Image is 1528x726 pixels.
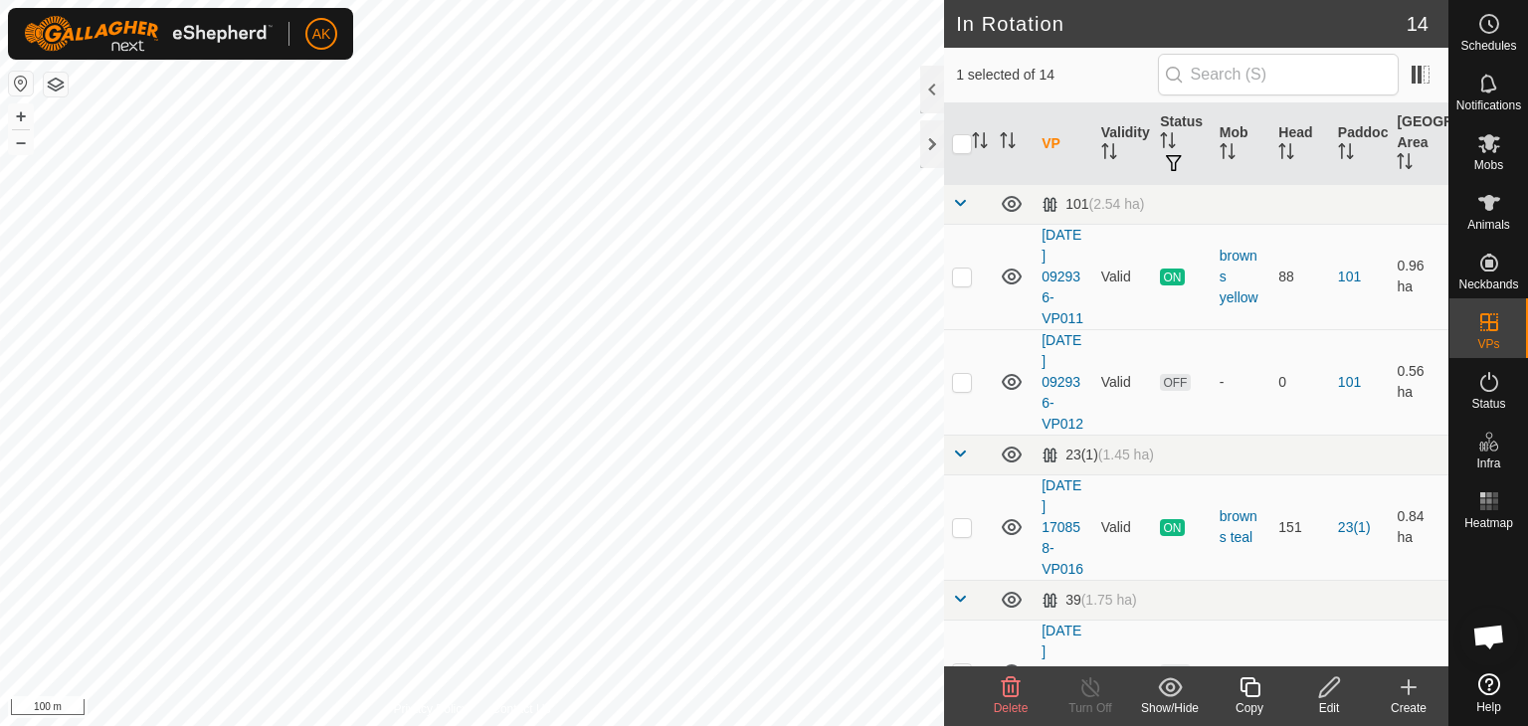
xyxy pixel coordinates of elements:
button: Map Layers [44,73,68,96]
span: 1 selected of 14 [956,65,1157,86]
th: [GEOGRAPHIC_DATA] Area [1389,103,1448,185]
span: Mobs [1474,159,1503,171]
td: Valid [1093,474,1153,580]
p-sorticon: Activate to sort [1220,146,1236,162]
td: 0 [1270,620,1330,725]
th: Validity [1093,103,1153,185]
h2: In Rotation [956,12,1407,36]
span: Schedules [1460,40,1516,52]
span: Help [1476,701,1501,713]
div: browns teal [1220,506,1263,548]
span: VPs [1477,338,1499,350]
span: Status [1471,398,1505,410]
img: Gallagher Logo [24,16,273,52]
span: Neckbands [1458,278,1518,290]
button: Reset Map [9,72,33,95]
p-sorticon: Activate to sort [1101,146,1117,162]
a: 23(1) [1338,519,1371,535]
div: 39 [1042,592,1137,609]
td: 88 [1270,224,1330,329]
span: (1.75 ha) [1081,592,1137,608]
span: Heatmap [1464,517,1513,529]
p-sorticon: Activate to sort [972,135,988,151]
div: - [1220,372,1263,393]
span: Notifications [1456,99,1521,111]
span: Infra [1476,457,1500,469]
span: ON [1160,269,1184,285]
td: 0.5 ha [1389,620,1448,725]
span: Delete [994,701,1029,715]
div: 101 [1042,196,1144,213]
a: 39 [1338,664,1354,680]
td: 0.56 ha [1389,329,1448,435]
a: Help [1449,665,1528,721]
th: Status [1152,103,1212,185]
span: OFF [1160,374,1190,391]
div: Create [1369,699,1448,717]
input: Search (S) [1158,54,1399,95]
a: Open chat [1459,607,1519,666]
span: (1.45 ha) [1098,447,1154,462]
p-sorticon: Activate to sort [1000,135,1016,151]
span: OFF [1160,664,1190,681]
div: browns yellow [1220,246,1263,308]
p-sorticon: Activate to sort [1397,156,1413,172]
a: [DATE] 170754-VP017 [1042,623,1083,722]
p-sorticon: Activate to sort [1278,146,1294,162]
div: Turn Off [1050,699,1130,717]
td: 151 [1270,474,1330,580]
p-sorticon: Activate to sort [1160,135,1176,151]
a: [DATE] 170858-VP016 [1042,477,1083,577]
td: Valid [1093,329,1153,435]
th: Mob [1212,103,1271,185]
p-sorticon: Activate to sort [1338,146,1354,162]
td: Valid [1093,224,1153,329]
span: (2.54 ha) [1088,196,1144,212]
div: - [1220,662,1263,683]
a: Privacy Policy [394,700,469,718]
button: + [9,104,33,128]
td: Valid [1093,620,1153,725]
a: 101 [1338,269,1361,284]
th: VP [1034,103,1093,185]
td: 0.96 ha [1389,224,1448,329]
span: ON [1160,519,1184,536]
div: Show/Hide [1130,699,1210,717]
a: 101 [1338,374,1361,390]
span: 14 [1407,9,1429,39]
a: [DATE] 092936-VP011 [1042,227,1083,326]
td: 0.84 ha [1389,474,1448,580]
button: – [9,130,33,154]
td: 0 [1270,329,1330,435]
span: AK [312,24,331,45]
div: Edit [1289,699,1369,717]
a: [DATE] 092936-VP012 [1042,332,1083,432]
span: Animals [1467,219,1510,231]
th: Head [1270,103,1330,185]
div: Copy [1210,699,1289,717]
a: Contact Us [491,700,550,718]
div: 23(1) [1042,447,1154,463]
th: Paddock [1330,103,1390,185]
